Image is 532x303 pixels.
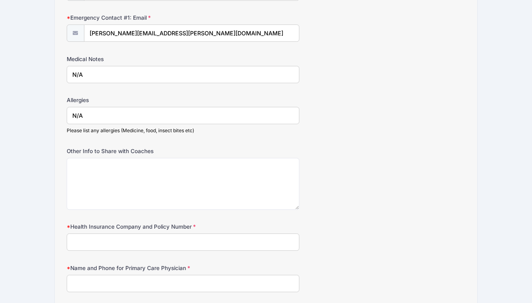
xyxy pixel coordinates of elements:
[67,223,200,231] label: Health Insurance Company and Policy Number
[67,147,200,155] label: Other Info to Share with Coaches
[67,127,299,134] div: Please list any allergies (Medicine, food, insect bites etc)
[67,264,200,272] label: Name and Phone for Primary Care Physician
[67,55,200,63] label: Medical Notes
[67,96,200,104] label: Allergies
[84,25,299,42] input: email@email.com
[67,14,200,22] label: Emergency Contact #1: Email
